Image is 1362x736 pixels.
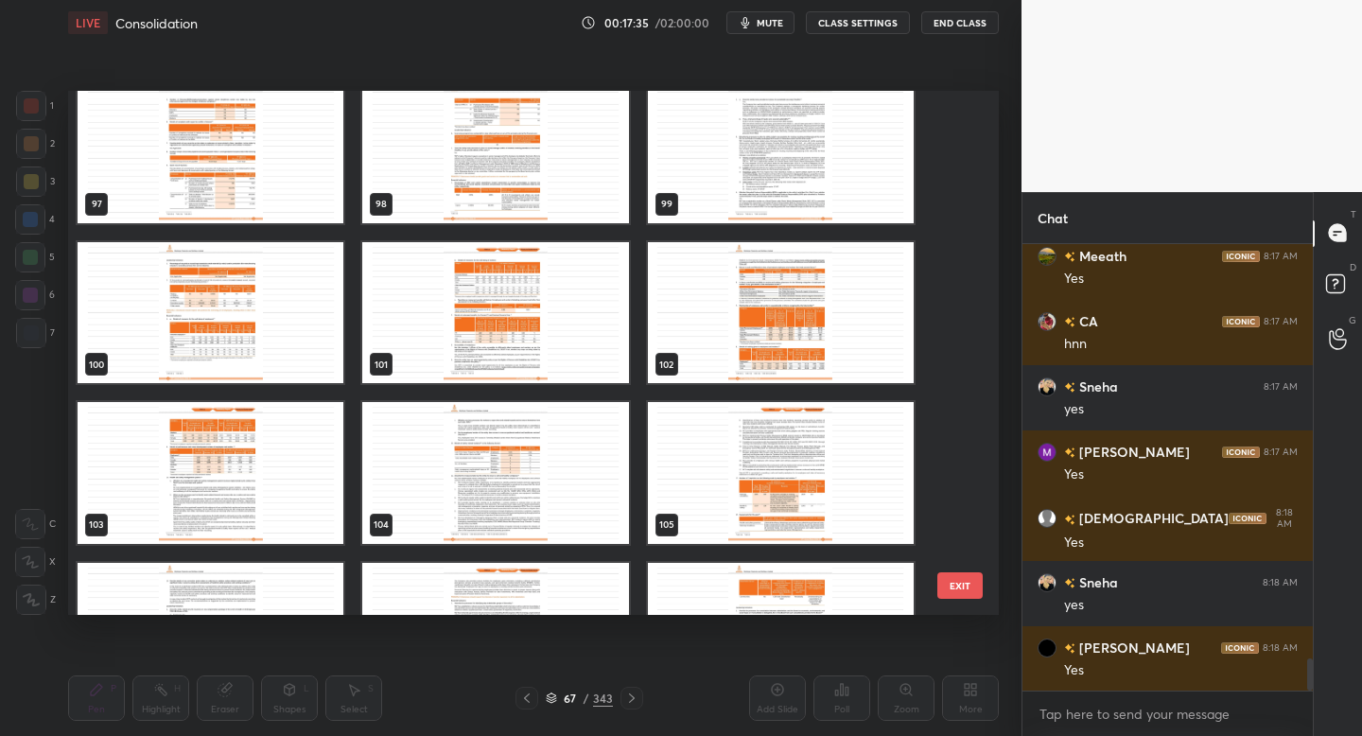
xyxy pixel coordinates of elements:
img: 1759200384MZHZ9A.pdf [78,81,343,223]
div: / [584,692,589,704]
div: 8:17 AM [1264,315,1298,326]
div: 2 [16,129,55,159]
div: yes [1064,400,1298,419]
span: mute [757,16,783,29]
p: T [1351,207,1356,221]
img: b537c7b5524d4107a53ab31f909b35fa.jpg [1038,246,1056,265]
img: 3 [1038,442,1056,461]
div: Yes [1064,465,1298,484]
img: 24d7a7b6214b4473be8a73a3b2981ca6.jpg [1038,377,1056,395]
img: iconic-dark.1390631f.png [1221,641,1259,653]
p: Chat [1022,193,1083,243]
p: G [1349,313,1356,327]
div: hnn [1064,335,1298,354]
img: iconic-dark.1390631f.png [1222,446,1260,457]
button: End Class [921,11,999,34]
div: Yes [1064,534,1298,552]
img: 1759200384MZHZ9A.pdf [362,402,628,544]
div: 7 [16,318,55,348]
div: 8:17 AM [1264,380,1298,392]
h4: Consolidation [115,14,198,32]
img: 1759200384MZHZ9A.pdf [78,402,343,544]
div: Z [16,585,56,615]
img: no-rating-badge.077c3623.svg [1064,578,1075,588]
img: no-rating-badge.077c3623.svg [1064,317,1075,327]
div: 343 [593,690,613,707]
h6: [PERSON_NAME] [1075,638,1190,657]
img: 562e74c712064ef1b7085d4649ad5a86.jpg [1038,311,1056,330]
button: EXIT [937,572,983,599]
div: 8:18 AM [1263,641,1298,653]
div: 8:18 AM [1263,576,1298,587]
div: 8:17 AM [1264,446,1298,457]
img: 1759200384MZHZ9A.pdf [78,563,343,705]
h6: CA [1075,311,1098,331]
div: 4 [15,204,55,235]
img: no-rating-badge.077c3623.svg [1064,382,1075,393]
img: no-rating-badge.077c3623.svg [1064,643,1075,654]
img: iconic-dark.1390631f.png [1222,315,1260,326]
div: Yes [1064,270,1298,289]
img: iconic-dark.1390631f.png [1222,250,1260,261]
img: 1759200384MZHZ9A.pdf [362,81,628,223]
div: 3 [16,166,55,197]
h6: Meeath [1075,246,1126,266]
div: LIVE [68,11,108,34]
img: default.png [1038,509,1056,528]
img: 1759200384MZHZ9A.pdf [648,563,914,705]
img: 1759200384MZHZ9A.pdf [648,81,914,223]
div: 6 [15,280,55,310]
div: grid [1022,244,1313,692]
img: 1759200384MZHZ9A.pdf [362,563,628,705]
div: X [15,547,56,577]
button: mute [726,11,794,34]
img: 62926b773acf452eba01c796c3415993.jpg [1038,638,1056,657]
img: 1759200384MZHZ9A.pdf [648,402,914,544]
h6: [DEMOGRAPHIC_DATA] [1075,508,1229,528]
div: 1 [16,91,54,121]
div: yes [1064,596,1298,615]
img: 1759200384MZHZ9A.pdf [78,242,343,384]
div: 8:18 AM [1270,507,1298,530]
button: CLASS SETTINGS [806,11,910,34]
img: no-rating-badge.077c3623.svg [1064,514,1075,524]
img: 1759200384MZHZ9A.pdf [362,242,628,384]
img: 24d7a7b6214b4473be8a73a3b2981ca6.jpg [1038,572,1056,591]
h6: [PERSON_NAME] [1075,442,1190,462]
img: iconic-dark.1390631f.png [1229,513,1266,524]
p: D [1350,260,1356,274]
img: no-rating-badge.077c3623.svg [1064,252,1075,262]
div: grid [68,91,966,615]
h6: Sneha [1075,377,1118,396]
img: no-rating-badge.077c3623.svg [1064,447,1075,458]
div: 67 [561,692,580,704]
div: C [15,509,56,539]
div: 5 [15,242,55,272]
div: Yes [1064,661,1298,680]
h6: Sneha [1075,572,1118,592]
img: 1759200384MZHZ9A.pdf [648,242,914,384]
div: 8:17 AM [1264,250,1298,261]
